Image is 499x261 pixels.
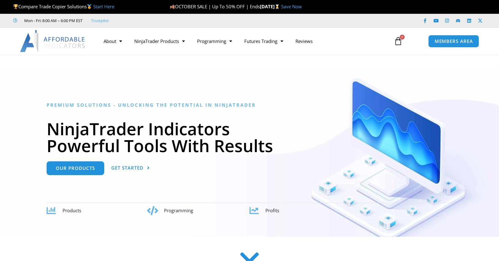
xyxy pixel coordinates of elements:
img: LogoAI | Affordable Indicators – NinjaTrader [20,30,86,52]
span: Get Started [111,166,143,170]
nav: Menu [97,34,387,48]
a: About [97,34,128,48]
span: Our Products [56,166,95,171]
span: Mon - Fri: 8:00 AM – 6:00 PM EST [23,17,82,24]
a: Start Here [93,3,114,10]
span: MEMBERS AREA [435,39,473,44]
span: 0 [400,35,405,40]
span: OCTOBER SALE | Up To 50% OFF | Ends [170,3,260,10]
a: Get Started [111,161,150,175]
a: Our Products [47,161,104,175]
h1: NinjaTrader Indicators Powerful Tools With Results [47,120,453,154]
a: MEMBERS AREA [428,35,479,48]
span: Programming [164,207,193,213]
img: 🍂 [170,4,175,9]
a: Programming [191,34,238,48]
h6: Premium Solutions - Unlocking the Potential in NinjaTrader [47,102,453,108]
a: Reviews [289,34,319,48]
a: Save Now [281,3,302,10]
a: 0 [385,32,412,50]
img: 🥇 [87,4,92,9]
span: Products [63,207,81,213]
img: ⌛ [275,4,280,9]
img: 🏆 [13,4,18,9]
span: Compare Trade Copier Solutions [13,3,114,10]
a: Futures Trading [238,34,289,48]
a: Trustpilot [91,17,109,24]
span: Profits [265,207,279,213]
strong: [DATE] [260,3,281,10]
a: NinjaTrader Products [128,34,191,48]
